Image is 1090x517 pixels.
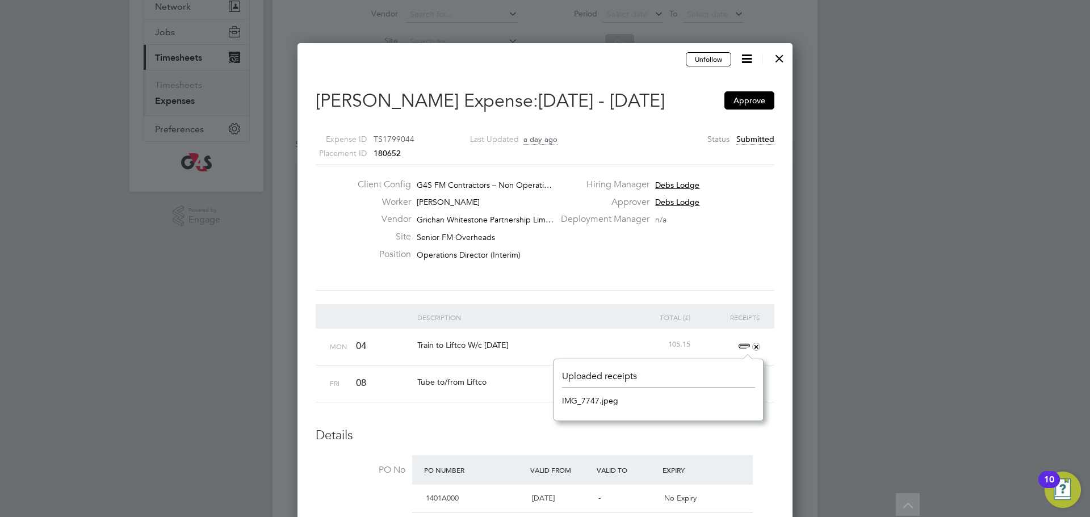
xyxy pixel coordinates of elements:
i: + [751,341,762,352]
label: Status [707,132,730,146]
span: Fri [330,379,339,388]
button: Approve [724,91,774,110]
label: Site [349,231,411,243]
header: Uploaded receipts [562,371,755,388]
label: PO No [316,464,405,476]
label: Hiring Manager [554,179,649,191]
span: TS1799044 [374,134,414,144]
span: Operations Director (Interim) [417,250,521,260]
label: Expense ID [301,132,367,146]
label: Placement ID [301,146,367,161]
label: Worker [349,196,411,208]
span: Tube to/from Liftco [417,377,487,387]
span: [PERSON_NAME] [417,197,480,207]
h2: [PERSON_NAME] Expense: [316,89,774,113]
label: Vendor [349,213,411,225]
div: Valid To [594,460,660,480]
div: Receipts [693,304,763,330]
label: Deployment Manager [554,213,649,225]
span: n/a [655,215,666,225]
span: Debs Lodge [655,180,699,190]
span: 04 [356,340,366,352]
label: Approver [554,196,649,208]
span: No Expiry [664,493,697,503]
span: 105.15 [668,339,690,349]
div: Expiry [660,460,726,480]
div: Description [414,304,624,330]
span: 08 [356,377,366,389]
div: PO Number [421,460,527,480]
span: Senior FM Overheads [417,232,495,242]
label: Position [349,249,411,260]
div: Valid From [527,460,594,480]
span: [DATE] [532,493,555,503]
span: - [598,493,601,503]
button: Unfollow [686,52,731,67]
span: Grichan Whitestone Partnership Lim… [417,215,554,225]
span: Debs Lodge [655,197,699,207]
label: Last Updated [454,132,519,146]
a: IMG_7747.jpeg [562,392,618,409]
span: G4S FM Contractors – Non Operati… [417,180,552,190]
div: Total (£) [623,304,693,330]
span: Train to Liftco W/c [DATE] [417,340,509,350]
span: Mon [330,342,347,351]
button: Open Resource Center, 10 new notifications [1045,472,1081,508]
span: a day ago [523,134,557,145]
span: 180652 [374,148,401,158]
div: 10 [1044,480,1054,494]
label: Client Config [349,179,411,191]
h3: Details [316,427,774,444]
span: 1401A000 [426,493,459,503]
span: Submitted [736,134,774,145]
span: [DATE] - [DATE] [538,90,665,112]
